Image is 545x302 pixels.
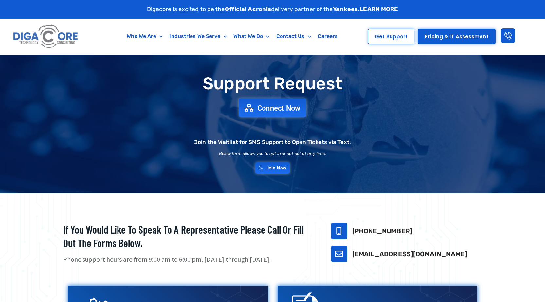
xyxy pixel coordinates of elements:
[315,29,341,44] a: Careers
[257,104,300,112] span: Connect Now
[418,29,495,44] a: Pricing & IT Assessment
[225,6,271,13] strong: Official Acronis
[47,74,499,93] h1: Support Request
[63,255,315,264] p: Phone support hours are from 9:00 am to 6:00 pm, [DATE] through [DATE].
[166,29,230,44] a: Industries We Serve
[255,162,290,174] a: Join Now
[108,29,356,44] nav: Menu
[219,151,326,156] h2: Below form allows you to opt in or opt out at any time.
[11,22,80,51] img: Digacore logo 1
[147,5,398,14] p: Digacore is excited to be the delivery partner of the .
[331,223,347,239] a: 732-646-5725
[239,98,306,117] a: Connect Now
[368,29,414,44] a: Get Support
[273,29,315,44] a: Contact Us
[230,29,273,44] a: What We Do
[359,6,398,13] a: LEARN MORE
[352,250,467,258] a: [EMAIL_ADDRESS][DOMAIN_NAME]
[333,6,358,13] strong: Yankees
[352,227,412,235] a: [PHONE_NUMBER]
[123,29,166,44] a: Who We Are
[194,139,351,145] h2: Join the Waitlist for SMS Support to Open Tickets via Text.
[266,166,287,170] span: Join Now
[425,34,488,39] span: Pricing & IT Assessment
[375,34,408,39] span: Get Support
[331,246,347,262] a: support@digacore.com
[63,223,315,250] h2: If you would like to speak to a representative please call or fill out the forms below.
